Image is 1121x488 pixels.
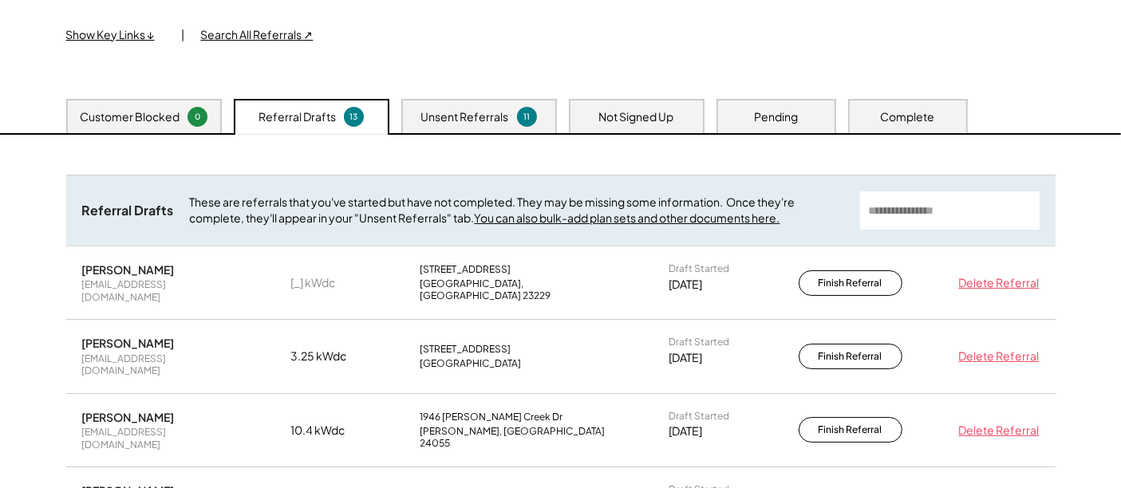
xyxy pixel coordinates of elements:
[519,111,535,123] div: 11
[754,109,798,125] div: Pending
[291,348,371,364] div: 3.25 kWdc
[420,343,511,356] div: [STREET_ADDRESS]
[669,423,703,439] div: [DATE]
[420,357,522,370] div: [GEOGRAPHIC_DATA]
[190,111,205,123] div: 0
[420,277,620,302] div: [GEOGRAPHIC_DATA], [GEOGRAPHIC_DATA] 23229
[80,109,180,125] div: Customer Blocked
[82,203,174,219] div: Referral Drafts
[291,423,371,439] div: 10.4 kWdc
[82,352,242,377] div: [EMAIL_ADDRESS][DOMAIN_NAME]
[952,348,1040,364] div: Delete Referral
[799,270,902,296] button: Finish Referral
[669,410,730,423] div: Draft Started
[82,426,242,451] div: [EMAIL_ADDRESS][DOMAIN_NAME]
[475,211,780,225] a: You can also bulk-add plan sets and other documents here.
[82,262,175,277] div: [PERSON_NAME]
[66,27,166,43] div: Show Key Links ↓
[421,109,509,125] div: Unsent Referrals
[952,275,1040,291] div: Delete Referral
[669,262,730,275] div: Draft Started
[82,410,175,424] div: [PERSON_NAME]
[259,109,336,125] div: Referral Drafts
[346,111,361,123] div: 13
[952,423,1040,439] div: Delete Referral
[669,277,703,293] div: [DATE]
[599,109,674,125] div: Not Signed Up
[420,411,563,423] div: 1946 [PERSON_NAME] Creek Dr
[82,336,175,350] div: [PERSON_NAME]
[420,425,620,450] div: [PERSON_NAME], [GEOGRAPHIC_DATA] 24055
[82,278,242,303] div: [EMAIL_ADDRESS][DOMAIN_NAME]
[669,350,703,366] div: [DATE]
[420,263,511,276] div: [STREET_ADDRESS]
[190,195,844,226] div: These are referrals that you've started but have not completed. They may be missing some informat...
[201,27,314,43] div: Search All Referrals ↗
[669,336,730,348] div: Draft Started
[799,344,902,369] button: Finish Referral
[881,109,935,125] div: Complete
[799,417,902,443] button: Finish Referral
[291,275,371,291] div: [_] kWdc
[182,27,185,43] div: |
